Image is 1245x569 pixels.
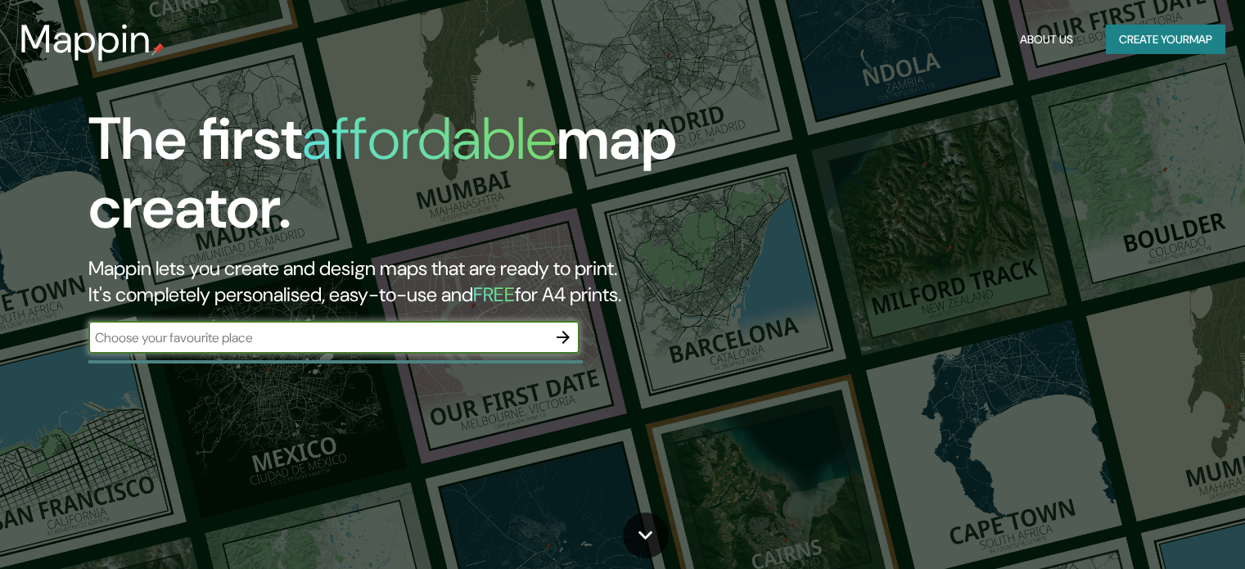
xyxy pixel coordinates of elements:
button: About Us [1013,25,1080,55]
button: Create yourmap [1106,25,1225,55]
h2: Mappin lets you create and design maps that are ready to print. It's completely personalised, eas... [88,255,711,308]
img: mappin-pin [151,43,165,56]
h5: FREE [473,282,515,307]
h1: The first map creator. [88,105,711,255]
h3: Mappin [20,16,151,62]
input: Choose your favourite place [88,328,547,347]
h1: affordable [302,101,557,177]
